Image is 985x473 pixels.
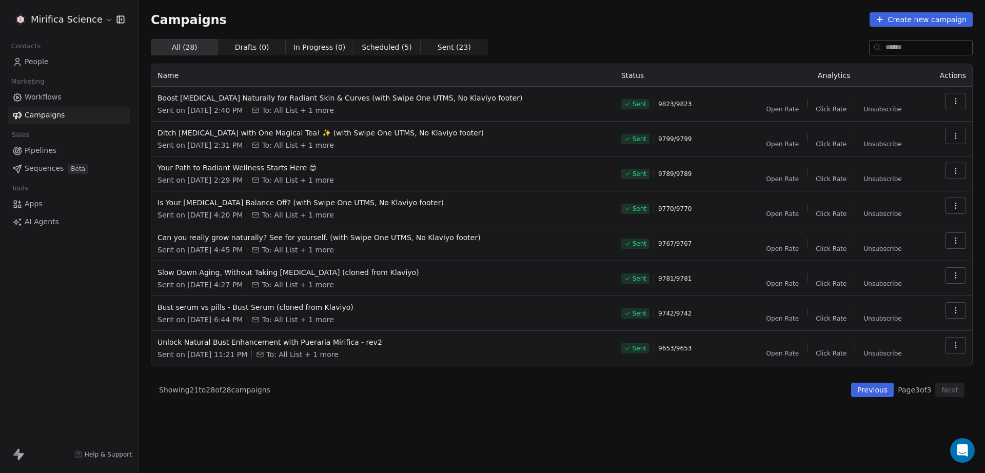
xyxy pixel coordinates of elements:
[8,107,130,124] a: Campaigns
[766,280,799,288] span: Open Rate
[816,210,846,218] span: Click Rate
[25,163,64,174] span: Sequences
[157,210,243,220] span: Sent on [DATE] 4:20 PM
[8,213,130,230] a: AI Agents
[633,240,646,248] span: Sent
[863,245,901,253] span: Unsubscribe
[7,181,32,196] span: Tools
[25,199,43,209] span: Apps
[863,314,901,323] span: Unsubscribe
[68,164,88,174] span: Beta
[262,140,333,150] span: To: All List + 1 more
[633,309,646,318] span: Sent
[863,175,901,183] span: Unsubscribe
[157,280,243,290] span: Sent on [DATE] 4:27 PM
[816,349,846,358] span: Click Rate
[816,140,846,148] span: Click Rate
[935,383,964,397] button: Next
[658,309,692,318] span: 9742 / 9742
[159,385,270,395] span: Showing 21 to 28 of 28 campaigns
[262,245,333,255] span: To: All List + 1 more
[743,64,925,87] th: Analytics
[151,64,615,87] th: Name
[25,56,49,67] span: People
[293,42,346,53] span: In Progress ( 0 )
[157,314,243,325] span: Sent on [DATE] 6:44 PM
[262,280,333,290] span: To: All List + 1 more
[766,175,799,183] span: Open Rate
[8,195,130,212] a: Apps
[157,128,609,138] span: Ditch [MEDICAL_DATA] with One Magical Tea! ✨ (with Swipe One UTMS, No Klaviyo footer)
[262,210,333,220] span: To: All List + 1 more
[7,38,45,54] span: Contacts
[157,175,243,185] span: Sent on [DATE] 2:29 PM
[262,105,333,115] span: To: All List + 1 more
[157,93,609,103] span: Boost [MEDICAL_DATA] Naturally for Radiant Skin & Curves (with Swipe One UTMS, No Klaviyo footer)
[816,105,846,113] span: Click Rate
[157,140,243,150] span: Sent on [DATE] 2:31 PM
[766,210,799,218] span: Open Rate
[766,245,799,253] span: Open Rate
[766,349,799,358] span: Open Rate
[25,92,62,103] span: Workflows
[658,205,692,213] span: 9770 / 9770
[262,314,333,325] span: To: All List + 1 more
[8,89,130,106] a: Workflows
[615,64,743,87] th: Status
[658,100,692,108] span: 9823 / 9823
[925,64,972,87] th: Actions
[362,42,412,53] span: Scheduled ( 5 )
[633,344,646,352] span: Sent
[863,280,901,288] span: Unsubscribe
[658,344,692,352] span: 9653 / 9653
[157,232,609,243] span: Can you really grow naturally? See for yourself. (with Swipe One UTMS, No Klaviyo footer)
[85,450,132,459] span: Help & Support
[863,210,901,218] span: Unsubscribe
[157,163,609,173] span: Your Path to Radiant Wellness Starts Here 😍
[157,267,609,278] span: Slow Down Aging, Without Taking [MEDICAL_DATA] (cloned from Klaviyo)
[658,274,692,283] span: 9781 / 9781
[25,216,59,227] span: AI Agents
[863,349,901,358] span: Unsubscribe
[8,160,130,177] a: SequencesBeta
[25,110,65,121] span: Campaigns
[633,100,646,108] span: Sent
[157,245,243,255] span: Sent on [DATE] 4:45 PM
[157,349,247,360] span: Sent on [DATE] 11:21 PM
[14,13,27,26] img: MIRIFICA%20science_logo_icon-big.png
[12,11,109,28] button: Mirifica Science
[870,12,973,27] button: Create new campaign
[816,280,846,288] span: Click Rate
[157,105,243,115] span: Sent on [DATE] 2:40 PM
[633,205,646,213] span: Sent
[766,314,799,323] span: Open Rate
[658,240,692,248] span: 9767 / 9767
[438,42,471,53] span: Sent ( 23 )
[262,175,333,185] span: To: All List + 1 more
[157,198,609,208] span: Is Your [MEDICAL_DATA] Balance Off? (with Swipe One UTMS, No Klaviyo footer)
[898,385,931,395] span: Page 3 of 3
[766,105,799,113] span: Open Rate
[8,53,130,70] a: People
[766,140,799,148] span: Open Rate
[816,245,846,253] span: Click Rate
[266,349,338,360] span: To: All List + 1 more
[950,438,975,463] div: Open Intercom Messenger
[235,42,269,53] span: Drafts ( 0 )
[863,105,901,113] span: Unsubscribe
[25,145,56,156] span: Pipelines
[633,135,646,143] span: Sent
[157,337,609,347] span: Unlock Natural Bust Enhancement with Pueraria Mirifica - rev2
[633,170,646,178] span: Sent
[658,135,692,143] span: 9799 / 9799
[8,142,130,159] a: Pipelines
[658,170,692,178] span: 9789 / 9789
[31,13,103,26] span: Mirifica Science
[633,274,646,283] span: Sent
[816,314,846,323] span: Click Rate
[157,302,609,312] span: Bust serum vs pills - Bust Serum (cloned from Klaviyo)
[7,127,34,143] span: Sales
[863,140,901,148] span: Unsubscribe
[151,12,227,27] span: Campaigns
[851,383,894,397] button: Previous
